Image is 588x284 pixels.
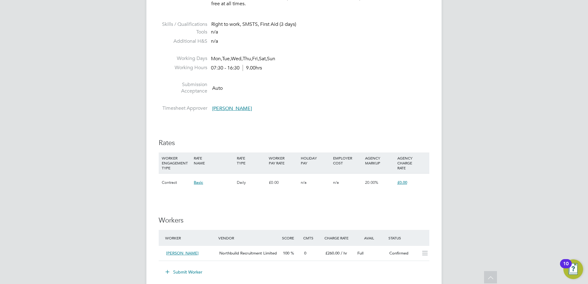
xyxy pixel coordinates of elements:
[159,29,207,35] label: Tools
[211,65,262,71] div: 07:30 - 16:30
[159,105,207,112] label: Timesheet Approver
[235,152,267,168] div: RATE TYPE
[267,174,299,191] div: £0.00
[280,232,302,243] div: Score
[212,85,223,91] span: Auto
[159,216,429,225] h3: Workers
[299,152,331,168] div: HOLIDAY PAY
[302,232,323,243] div: Cmts
[563,264,569,272] div: 10
[387,248,419,258] div: Confirmed
[563,259,583,279] button: Open Resource Center, 10 new notifications
[235,174,267,191] div: Daily
[387,232,429,243] div: Status
[211,29,218,35] span: n/a
[323,232,355,243] div: Charge Rate
[304,250,306,256] span: 0
[243,65,262,71] span: 9.00hrs
[365,180,378,185] span: 20.00%
[219,250,277,256] span: Northbuild Recruitment Limited
[211,38,218,44] span: n/a
[211,56,222,62] span: Mon,
[267,152,299,168] div: WORKER PAY RATE
[164,232,217,243] div: Worker
[357,250,364,256] span: Full
[259,56,267,62] span: Sat,
[160,152,192,173] div: WORKER ENGAGEMENT TYPE
[212,105,252,112] span: [PERSON_NAME]
[194,180,203,185] span: Basic
[159,55,207,62] label: Working Days
[332,152,364,168] div: EMPLOYER COST
[159,81,207,94] label: Submission Acceptance
[159,65,207,71] label: Working Hours
[397,180,407,185] span: £0.00
[301,180,307,185] span: n/a
[325,250,340,256] span: £260.00
[267,56,275,62] span: Sun
[333,180,339,185] span: n/a
[341,250,347,256] span: / hr
[159,38,207,45] label: Additional H&S
[217,232,280,243] div: Vendor
[159,21,207,28] label: Skills / Qualifications
[364,152,395,168] div: AGENCY MARKUP
[396,152,428,173] div: AGENCY CHARGE RATE
[211,21,429,28] div: Right to work, SMSTS, First Aid (3 days)
[192,152,235,168] div: RATE NAME
[161,267,207,277] button: Submit Worker
[160,174,192,191] div: Contract
[283,250,289,256] span: 100
[222,56,231,62] span: Tue,
[252,56,259,62] span: Fri,
[231,56,243,62] span: Wed,
[243,56,252,62] span: Thu,
[355,232,387,243] div: Avail
[166,250,199,256] span: [PERSON_NAME]
[159,139,429,148] h3: Rates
